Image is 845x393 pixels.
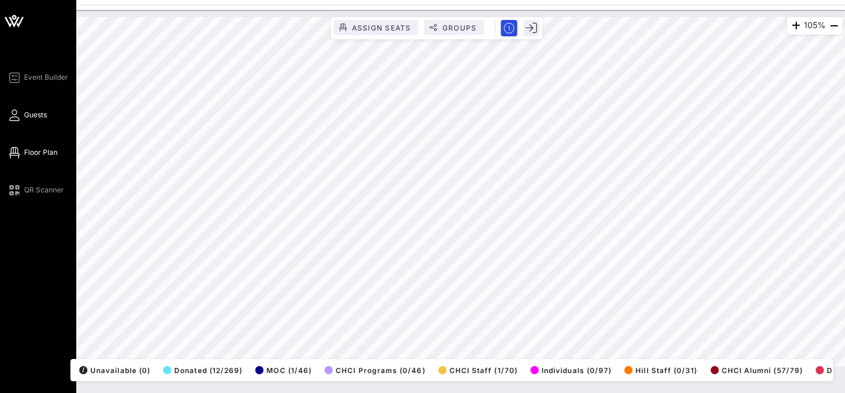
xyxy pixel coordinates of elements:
a: Event Builder [7,70,68,84]
span: Groups [442,23,477,32]
button: CHCI Programs (0/46) [321,362,425,378]
button: MOC (1/46) [252,362,312,378]
span: Event Builder [24,72,68,83]
span: MOC (1/46) [255,366,312,375]
span: CHCI Staff (1/70) [438,366,518,375]
button: CHCI Staff (1/70) [435,362,518,378]
a: QR Scanner [7,183,64,197]
div: 105% [787,17,843,35]
span: CHCI Alumni (57/79) [711,366,803,375]
span: QR Scanner [24,185,64,195]
button: Donated (12/269) [160,362,242,378]
a: Floor Plan [7,145,58,160]
span: CHCI Programs (0/46) [325,366,425,375]
button: Assign Seats [334,20,418,35]
a: Guests [7,108,47,122]
span: Hill Staff (0/31) [624,366,697,375]
button: Groups [424,20,484,35]
span: Assign Seats [351,23,411,32]
span: Individuals (0/97) [530,366,611,375]
button: CHCI Alumni (57/79) [707,362,803,378]
span: Guests [24,110,47,120]
span: Unavailable (0) [79,366,150,375]
div: / [79,366,87,374]
button: Hill Staff (0/31) [621,362,697,378]
span: Floor Plan [24,147,58,158]
span: Donated (12/269) [163,366,242,375]
button: /Unavailable (0) [76,362,150,378]
button: Individuals (0/97) [527,362,611,378]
